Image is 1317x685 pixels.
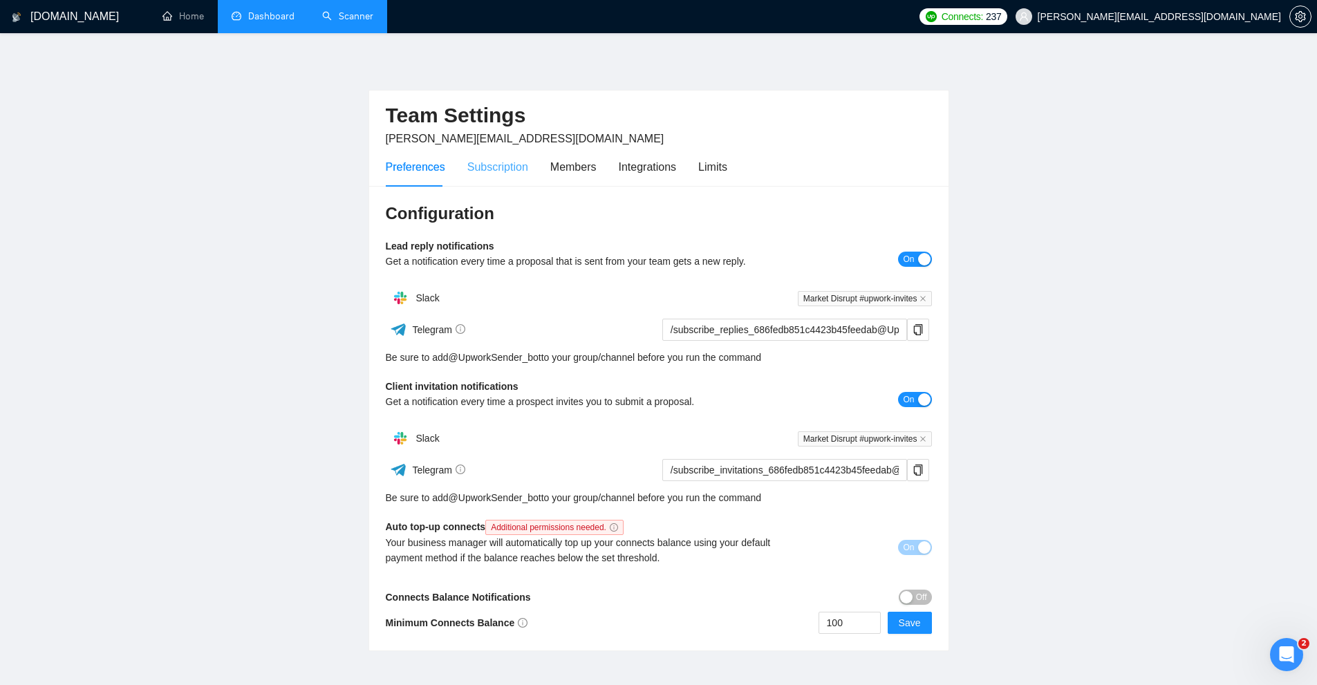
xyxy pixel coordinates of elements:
[449,490,541,505] a: @UpworkSender_bot
[386,284,414,312] img: hpQkSZIkSZIkSZIkSZIkSZIkSZIkSZIkSZIkSZIkSZIkSZIkSZIkSZIkSZIkSZIkSZIkSZIkSZIkSZIkSZIkSZIkSZIkSZIkS...
[415,433,439,444] span: Slack
[386,617,528,628] b: Minimum Connects Balance
[412,465,465,476] span: Telegram
[386,203,932,225] h3: Configuration
[386,490,932,505] div: Be sure to add to your group/channel before you run the command
[232,10,295,22] a: dashboardDashboard
[449,350,541,365] a: @UpworkSender_bot
[610,523,618,532] span: info-circle
[1290,11,1311,22] span: setting
[908,465,928,476] span: copy
[888,612,932,634] button: Save
[926,11,937,22] img: upwork-logo.png
[908,324,928,335] span: copy
[903,392,914,407] span: On
[798,291,932,306] span: Market Disrupt #upwork-invites
[415,292,439,303] span: Slack
[942,9,983,24] span: Connects:
[456,465,465,474] span: info-circle
[919,435,926,442] span: close
[386,102,932,130] h2: Team Settings
[390,321,407,338] img: ww3wtPAAAAAElFTkSuQmCC
[386,535,796,565] div: Your business manager will automatically top up your connects balance using your default payment ...
[907,319,929,341] button: copy
[386,394,796,409] div: Get a notification every time a prospect invites you to submit a proposal.
[386,424,414,452] img: hpQkSZIkSZIkSZIkSZIkSZIkSZIkSZIkSZIkSZIkSZIkSZIkSZIkSZIkSZIkSZIkSZIkSZIkSZIkSZIkSZIkSZIkSZIkSZIkS...
[903,252,914,267] span: On
[386,521,629,532] b: Auto top-up connects
[467,158,528,176] div: Subscription
[386,254,796,269] div: Get a notification every time a proposal that is sent from your team gets a new reply.
[386,350,932,365] div: Be sure to add to your group/channel before you run the command
[518,618,527,628] span: info-circle
[986,9,1001,24] span: 237
[1289,11,1311,22] a: setting
[386,133,664,144] span: [PERSON_NAME][EMAIL_ADDRESS][DOMAIN_NAME]
[903,540,914,555] span: On
[485,520,624,535] span: Additional permissions needed.
[916,590,927,605] span: Off
[386,381,519,392] b: Client invitation notifications
[386,241,494,252] b: Lead reply notifications
[1298,638,1309,649] span: 2
[907,459,929,481] button: copy
[386,158,445,176] div: Preferences
[12,6,21,28] img: logo
[322,10,373,22] a: searchScanner
[386,592,531,603] b: Connects Balance Notifications
[550,158,597,176] div: Members
[1270,638,1303,671] iframe: Intercom live chat
[619,158,677,176] div: Integrations
[1289,6,1311,28] button: setting
[798,431,932,447] span: Market Disrupt #upwork-invites
[1019,12,1029,21] span: user
[919,295,926,302] span: close
[456,324,465,334] span: info-circle
[698,158,727,176] div: Limits
[899,615,921,630] span: Save
[390,461,407,478] img: ww3wtPAAAAAElFTkSuQmCC
[412,324,465,335] span: Telegram
[162,10,204,22] a: homeHome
